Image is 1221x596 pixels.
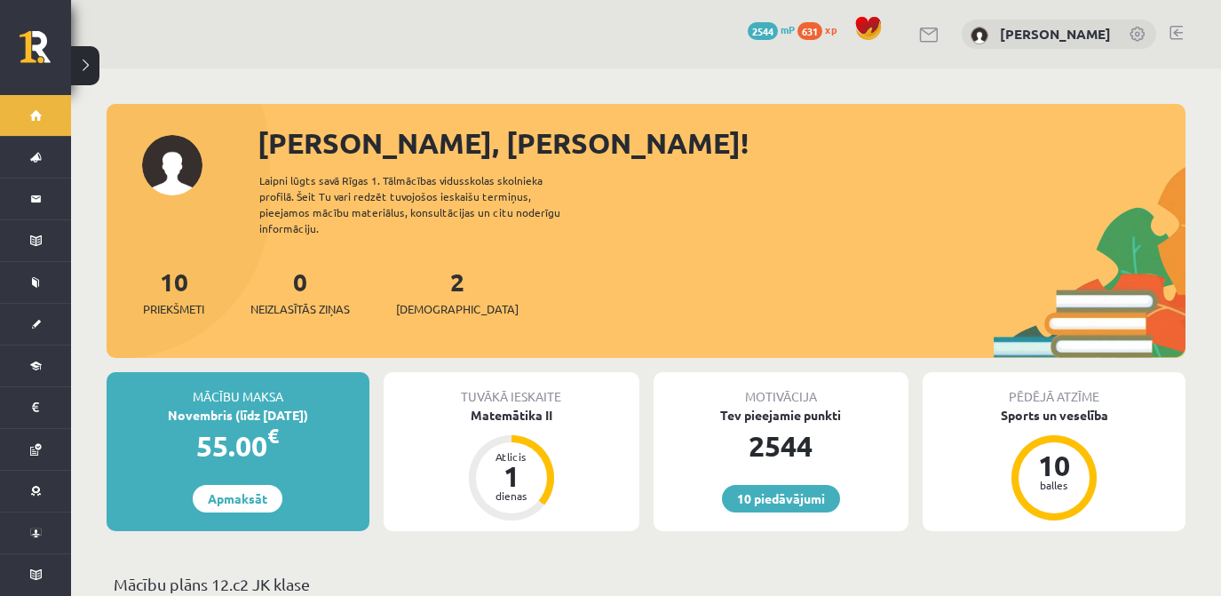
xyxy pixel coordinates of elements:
div: Motivācija [654,372,909,406]
a: 2544 mP [748,22,795,36]
a: Apmaksāt [193,485,282,513]
span: 2544 [748,22,778,40]
div: Tuvākā ieskaite [384,372,639,406]
img: Linda Zemīte [971,27,988,44]
span: mP [781,22,795,36]
span: 631 [797,22,822,40]
div: Sports un veselība [923,406,1185,425]
span: Priekšmeti [143,300,204,318]
div: Matemātika II [384,406,639,425]
a: Matemātika II Atlicis 1 dienas [384,406,639,523]
a: 10Priekšmeti [143,266,204,318]
div: balles [1027,480,1081,490]
a: [PERSON_NAME] [1000,25,1111,43]
div: Atlicis [485,451,538,462]
div: 10 [1027,451,1081,480]
span: xp [825,22,836,36]
div: Mācību maksa [107,372,369,406]
div: 1 [485,462,538,490]
div: Pēdējā atzīme [923,372,1185,406]
div: dienas [485,490,538,501]
p: Mācību plāns 12.c2 JK klase [114,572,1178,596]
a: 10 piedāvājumi [722,485,840,513]
div: Novembris (līdz [DATE]) [107,406,369,425]
a: Rīgas 1. Tālmācības vidusskola [20,31,71,75]
a: Sports un veselība 10 balles [923,406,1185,523]
span: Neizlasītās ziņas [250,300,350,318]
div: 55.00 [107,425,369,467]
a: 631 xp [797,22,845,36]
div: 2544 [654,425,909,467]
div: Laipni lūgts savā Rīgas 1. Tālmācības vidusskolas skolnieka profilā. Šeit Tu vari redzēt tuvojošo... [259,172,591,236]
span: € [267,423,279,449]
div: [PERSON_NAME], [PERSON_NAME]! [258,122,1185,164]
a: 0Neizlasītās ziņas [250,266,350,318]
a: 2[DEMOGRAPHIC_DATA] [396,266,519,318]
div: Tev pieejamie punkti [654,406,909,425]
span: [DEMOGRAPHIC_DATA] [396,300,519,318]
